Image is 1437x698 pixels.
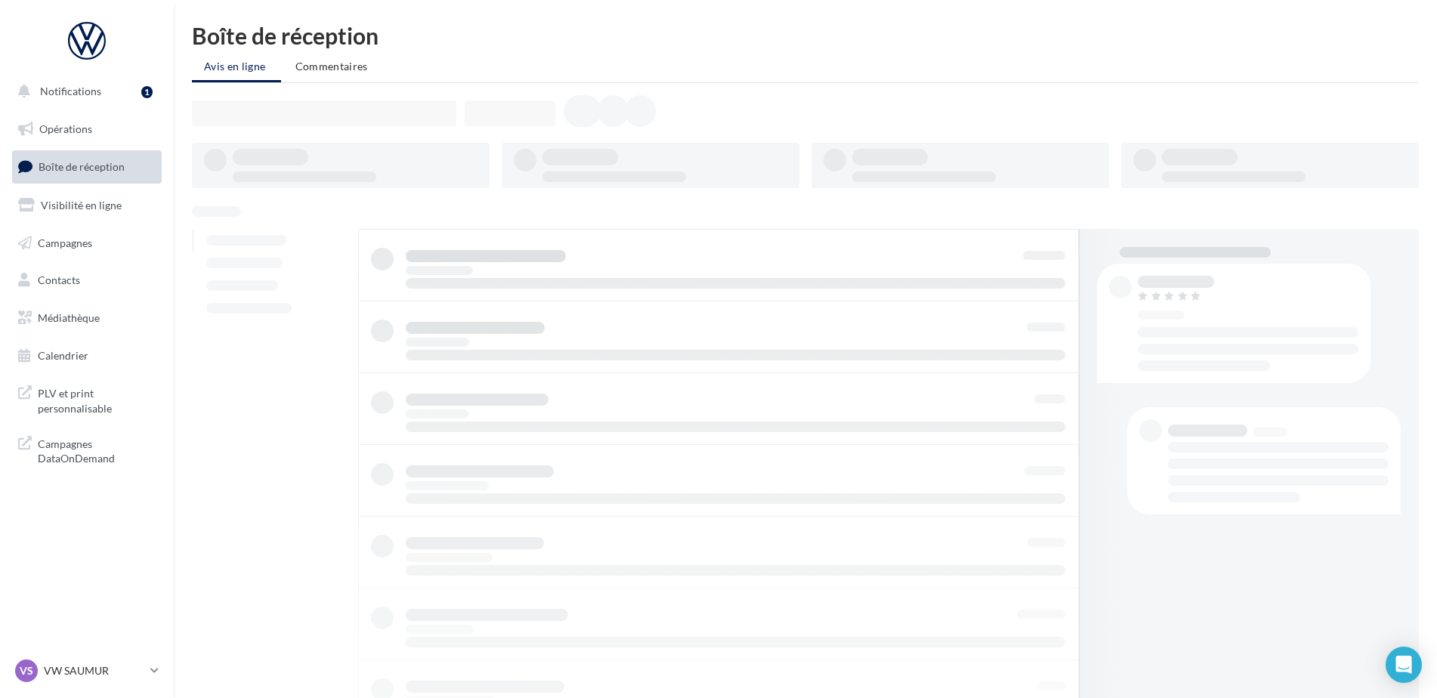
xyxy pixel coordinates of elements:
a: Visibilité en ligne [9,190,165,221]
span: Campagnes [38,236,92,249]
span: Campagnes DataOnDemand [38,434,156,466]
span: Contacts [38,273,80,286]
div: 1 [141,86,153,98]
a: Campagnes DataOnDemand [9,428,165,472]
span: Notifications [40,85,101,97]
span: Boîte de réception [39,160,125,173]
div: Open Intercom Messenger [1386,647,1422,683]
span: Médiathèque [38,311,100,324]
a: Opérations [9,113,165,145]
span: Opérations [39,122,92,135]
a: VS VW SAUMUR [12,656,162,685]
a: PLV et print personnalisable [9,377,165,422]
a: Médiathèque [9,302,165,334]
a: Boîte de réception [9,150,165,183]
div: Boîte de réception [192,24,1419,47]
span: VS [20,663,33,678]
a: Calendrier [9,340,165,372]
span: Visibilité en ligne [41,199,122,212]
button: Notifications 1 [9,76,159,107]
span: Commentaires [295,60,368,73]
a: Contacts [9,264,165,296]
span: PLV et print personnalisable [38,383,156,415]
a: Campagnes [9,227,165,259]
p: VW SAUMUR [44,663,144,678]
span: Calendrier [38,349,88,362]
